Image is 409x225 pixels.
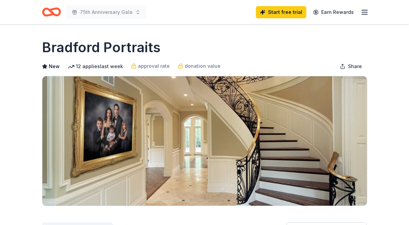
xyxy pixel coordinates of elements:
button: 75th Anniversary Gala [66,5,146,19]
span: approval rate [138,62,170,70]
div: 12 applies last week [68,62,123,70]
a: Home [42,4,61,20]
span: New [49,62,60,70]
a: Start free trial [256,6,306,18]
span: Share [348,62,362,70]
a: donation value [178,62,221,70]
img: Image for Bradford Portraits [42,76,367,206]
a: Earn Rewards [309,6,358,18]
button: Share [334,60,367,73]
span: 75th Anniversary Gala [80,8,132,16]
span: donation value [185,62,221,70]
h1: Bradford Portraits [42,38,161,57]
a: approval rate [131,62,170,70]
